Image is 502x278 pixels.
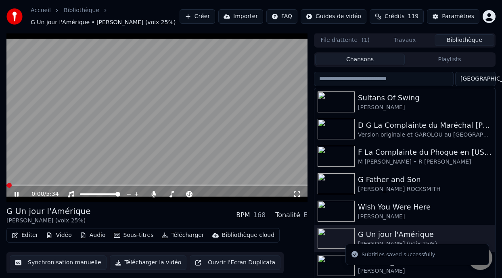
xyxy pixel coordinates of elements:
button: Sous-titres [111,230,157,241]
button: Vidéo [43,230,75,241]
img: youka [6,8,23,25]
button: Crédits119 [370,9,424,24]
div: [PERSON_NAME] [358,213,492,221]
div: G Un jour l'Amérique [6,205,91,217]
a: Accueil [31,6,51,15]
button: Bibliothèque [435,34,494,46]
button: Ouvrir l'Ecran Duplicata [190,255,280,270]
div: E [303,210,307,220]
div: Wish You Were Here [358,201,492,213]
div: Version originale et GAROLOU au [GEOGRAPHIC_DATA][PERSON_NAME] 1978 [358,131,492,139]
span: Crédits [385,12,404,21]
button: Importer [218,9,263,24]
a: Bibliothèque [64,6,99,15]
button: File d'attente [315,34,375,46]
button: Travaux [375,34,435,46]
button: FAQ [266,9,297,24]
button: Audio [77,230,109,241]
button: Créer [180,9,215,24]
div: F La Complainte du Phoque en [US_STATE] [358,147,492,158]
div: 168 [253,210,266,220]
span: 119 [408,12,418,21]
span: 0:00 [31,190,44,198]
button: Télécharger la vidéo [110,255,187,270]
div: [PERSON_NAME] ROCKSMITH [358,185,492,193]
div: D G La Complainte du Maréchal [PERSON_NAME] ON DANSE [358,120,492,131]
button: Chansons [315,54,405,65]
button: Éditer [8,230,41,241]
span: ( 1 ) [362,36,370,44]
button: Synchronisation manuelle [10,255,107,270]
div: [PERSON_NAME] [358,104,492,112]
button: Télécharger [158,230,207,241]
div: G Un jour l'Amérique [358,229,492,240]
div: G Father and Son [358,174,492,185]
div: Sultans Of Swing [358,92,492,104]
div: M [PERSON_NAME] • R [PERSON_NAME] [358,158,492,166]
button: Paramètres [427,9,479,24]
div: [PERSON_NAME] [358,267,492,275]
div: Bibliothèque cloud [222,231,274,239]
div: Subtitles saved successfully [362,251,435,259]
span: G Un jour l'Amérique • [PERSON_NAME] (voix 25%) [31,19,176,27]
nav: breadcrumb [31,6,180,27]
div: / [31,190,51,198]
div: Paramètres [442,12,474,21]
div: Tonalité [275,210,300,220]
div: BPM [236,210,250,220]
button: Guides de vidéo [301,9,366,24]
button: Playlists [405,54,494,65]
div: [PERSON_NAME] (voix 25%) [6,217,91,225]
span: 5:34 [46,190,59,198]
